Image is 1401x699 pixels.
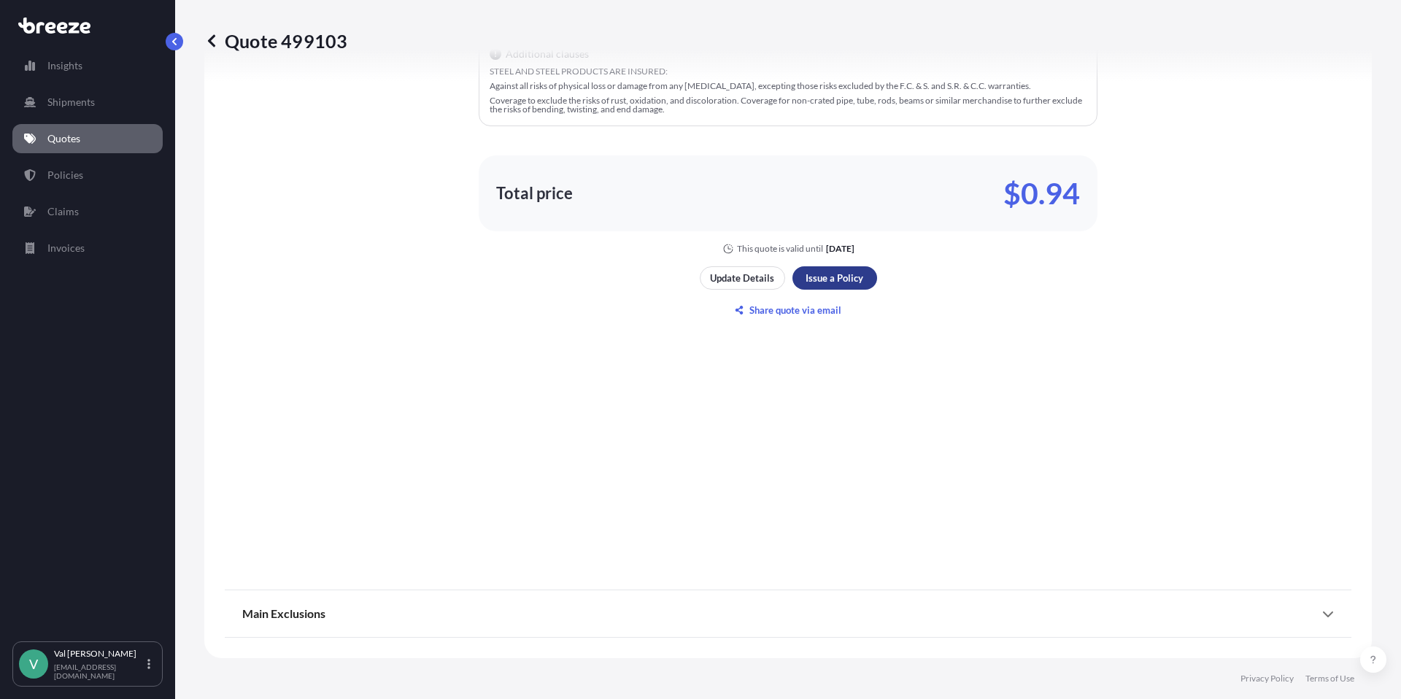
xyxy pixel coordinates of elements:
p: Coverage to exclude the risks of rust, oxidation, and discoloration. Coverage for non-crated pipe... [490,96,1087,114]
a: Quotes [12,124,163,153]
p: Quotes [47,131,80,146]
span: V [29,657,38,671]
p: Val [PERSON_NAME] [54,648,144,660]
p: Issue a Policy [806,271,863,285]
p: Quote 499103 [204,29,347,53]
p: Insights [47,58,82,73]
p: This quote is valid until [737,243,823,255]
a: Policies [12,161,163,190]
p: Claims [47,204,79,219]
p: [EMAIL_ADDRESS][DOMAIN_NAME] [54,663,144,680]
p: Shipments [47,95,95,109]
p: Policies [47,168,83,182]
a: Terms of Use [1305,673,1354,684]
p: Total price [496,186,573,201]
p: Update Details [710,271,774,285]
a: Claims [12,197,163,226]
p: Invoices [47,241,85,255]
a: Insights [12,51,163,80]
p: [DATE] [826,243,854,255]
span: Main Exclusions [242,606,325,621]
a: Invoices [12,233,163,263]
p: $0.94 [1003,182,1080,205]
button: Share quote via email [700,298,877,322]
button: Update Details [700,266,785,290]
a: Shipments [12,88,163,117]
div: Main Exclusions [242,596,1334,631]
a: Privacy Policy [1240,673,1294,684]
button: Issue a Policy [792,266,877,290]
p: Against all risks of physical loss or damage from any [MEDICAL_DATA], excepting those risks exclu... [490,82,1087,90]
p: Share quote via email [749,303,841,317]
